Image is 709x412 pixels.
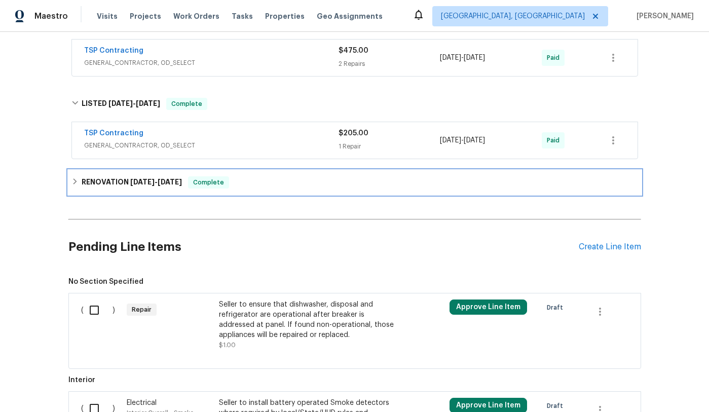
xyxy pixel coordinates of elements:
span: [DATE] [130,178,155,185]
span: GENERAL_CONTRACTOR, OD_SELECT [84,140,339,151]
span: Geo Assignments [317,11,383,21]
span: Tasks [232,13,253,20]
span: [DATE] [464,54,485,61]
div: 1 Repair [339,141,440,152]
span: - [440,53,485,63]
span: Projects [130,11,161,21]
span: Complete [167,99,206,109]
span: - [440,135,485,145]
span: [DATE] [108,100,133,107]
span: Draft [547,401,567,411]
span: [DATE] [440,137,461,144]
span: Paid [547,53,564,63]
h6: LISTED [82,98,160,110]
h2: Pending Line Items [68,223,579,271]
span: [DATE] [464,137,485,144]
div: 2 Repairs [339,59,440,69]
span: Maestro [34,11,68,21]
span: No Section Specified [68,277,641,287]
a: TSP Contracting [84,130,143,137]
div: ( ) [78,296,124,353]
span: [DATE] [158,178,182,185]
button: Approve Line Item [450,299,527,315]
div: LISTED [DATE]-[DATE]Complete [68,88,641,120]
span: Interior [68,375,641,385]
span: [GEOGRAPHIC_DATA], [GEOGRAPHIC_DATA] [441,11,585,21]
div: Seller to ensure that dishwasher, disposal and refrigerator are operational after breaker is addr... [219,299,397,340]
div: RENOVATION [DATE]-[DATE]Complete [68,170,641,195]
span: Electrical [127,399,157,406]
span: Properties [265,11,305,21]
span: $205.00 [339,130,368,137]
span: - [108,100,160,107]
div: Create Line Item [579,242,641,252]
span: GENERAL_CONTRACTOR, OD_SELECT [84,58,339,68]
span: [PERSON_NAME] [632,11,694,21]
span: Draft [547,303,567,313]
a: TSP Contracting [84,47,143,54]
span: Visits [97,11,118,21]
span: [DATE] [136,100,160,107]
span: Paid [547,135,564,145]
span: Work Orders [173,11,219,21]
span: $475.00 [339,47,368,54]
h6: RENOVATION [82,176,182,189]
span: - [130,178,182,185]
span: Repair [128,305,156,315]
span: [DATE] [440,54,461,61]
span: Complete [189,177,228,188]
span: $1.00 [219,342,236,348]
